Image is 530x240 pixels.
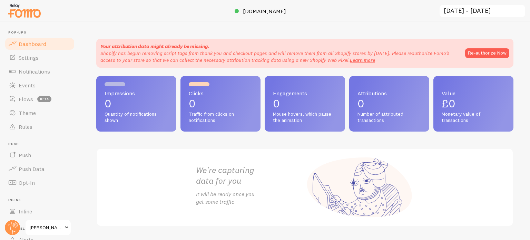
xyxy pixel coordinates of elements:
img: fomo-relay-logo-orange.svg [7,2,42,19]
span: Number of attributed transactions [357,111,421,123]
span: [PERSON_NAME] [30,223,62,232]
h2: We're capturing data for you [196,165,305,186]
p: Shopify has begun removing script tags from thank you and checkout pages and will remove them fro... [100,50,458,64]
span: £0 [442,97,455,110]
a: Flows beta [4,92,75,106]
a: Push Data [4,162,75,176]
a: Inline [4,204,75,218]
span: Attributions [357,90,421,96]
a: Events [4,78,75,92]
p: 0 [105,98,168,109]
span: Push [8,142,75,146]
span: Clicks [189,90,252,96]
strong: Your attribution data might already be missing. [100,43,209,49]
a: Theme [4,106,75,120]
span: Events [19,82,36,89]
a: Notifications [4,65,75,78]
span: Inline [8,198,75,202]
span: Opt-In [19,179,35,186]
span: Push Data [19,165,45,172]
a: [PERSON_NAME] [25,219,71,236]
p: 0 [273,98,336,109]
span: Impressions [105,90,168,96]
a: Opt-In [4,176,75,190]
span: Mouse hovers, which pause the animation [273,111,336,123]
span: Dashboard [19,40,46,47]
span: Theme [19,109,36,116]
p: 0 [357,98,421,109]
span: Engagements [273,90,336,96]
button: Re-authorize Now [465,48,509,58]
p: It will be ready once you get some traffic [196,190,305,206]
span: Traffic from clicks on notifications [189,111,252,123]
span: Monetary value of transactions [442,111,505,123]
span: Pop-ups [8,30,75,35]
span: Quantity of notifications shown [105,111,168,123]
a: Settings [4,51,75,65]
a: Push [4,148,75,162]
a: Rules [4,120,75,134]
a: Learn more [350,57,375,63]
span: Rules [19,123,32,130]
span: Notifications [19,68,50,75]
span: Value [442,90,505,96]
a: Dashboard [4,37,75,51]
p: 0 [189,98,252,109]
span: Flows [19,96,33,103]
span: Inline [19,208,32,215]
span: Push [19,152,31,159]
span: Settings [19,54,39,61]
span: beta [37,96,51,102]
